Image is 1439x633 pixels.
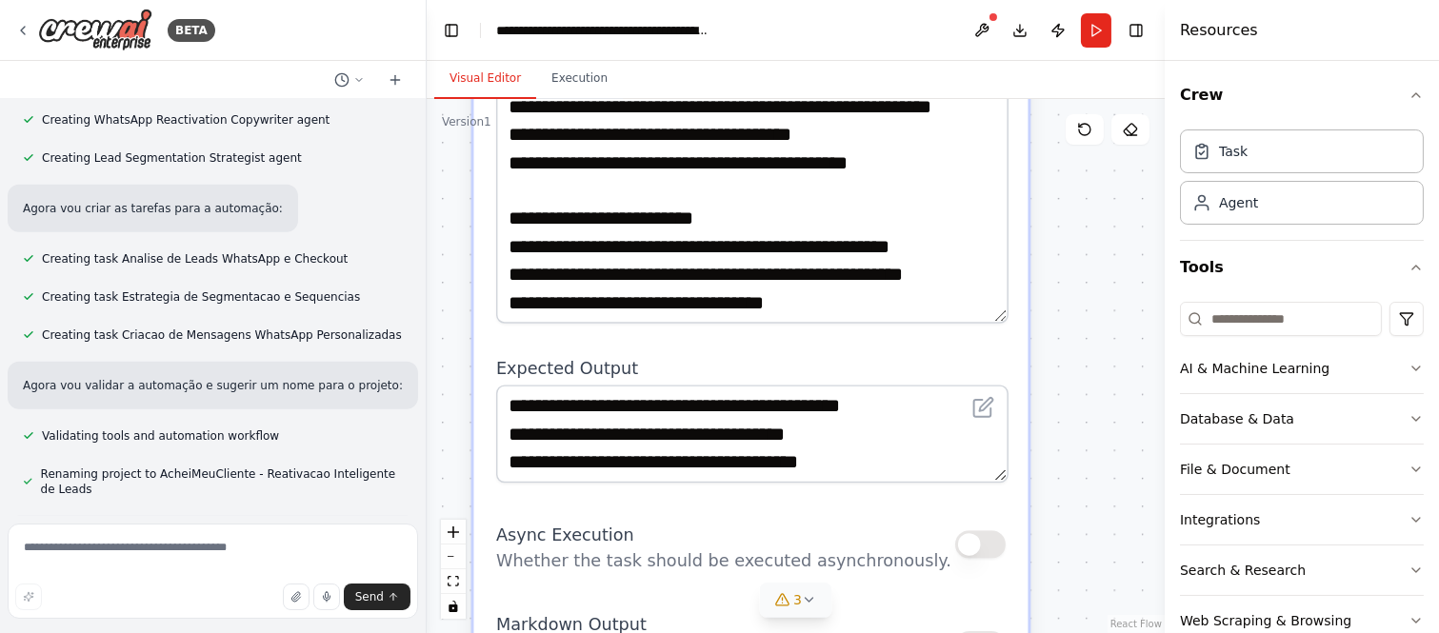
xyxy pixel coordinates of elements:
button: 3 [759,583,832,618]
p: Agora vou criar as tarefas para a automação: [23,200,283,217]
button: Crew [1180,69,1424,122]
span: Send [355,589,384,604]
button: Tools [1180,241,1424,294]
button: Switch to previous chat [327,69,372,91]
div: Agent [1219,193,1258,212]
button: Visual Editor [434,59,536,99]
button: Open in editor [967,390,1000,424]
button: AI & Machine Learning [1180,344,1424,393]
button: Execution [536,59,623,99]
div: Task [1219,142,1248,161]
div: Search & Research [1180,561,1306,580]
div: React Flow controls [441,520,466,619]
span: Creating WhatsApp Reactivation Copywriter agent [42,112,330,128]
div: File & Document [1180,460,1290,479]
button: File & Document [1180,445,1424,494]
span: Renaming project to AcheiMeuCliente - Reativacao Inteligente de Leads [41,466,403,497]
a: React Flow attribution [1110,619,1162,629]
button: Integrations [1180,495,1424,544]
img: Logo [38,9,152,51]
div: Version 1 [442,114,491,129]
div: Web Scraping & Browsing [1180,611,1351,630]
button: Database & Data [1180,394,1424,444]
p: Whether the task should be executed asynchronously. [496,550,951,573]
div: BETA [168,19,215,42]
button: Upload files [283,584,310,610]
button: Improve this prompt [15,584,42,610]
button: fit view [441,569,466,594]
button: zoom in [441,520,466,544]
div: Database & Data [1180,409,1294,428]
button: Send [344,584,410,610]
div: AI & Machine Learning [1180,359,1329,378]
label: Expected Output [496,357,1006,380]
button: Hide left sidebar [438,17,465,44]
span: Creating Lead Segmentation Strategist agent [42,150,302,166]
nav: breadcrumb [496,21,710,40]
div: Crew [1180,122,1424,240]
button: toggle interactivity [441,594,466,619]
span: Creating task Analise de Leads WhatsApp e Checkout [42,251,348,267]
span: Creating task Criacao de Mensagens WhatsApp Personalizadas [42,327,402,343]
span: Validating tools and automation workflow [42,428,279,444]
span: Async Execution [496,524,634,544]
div: Integrations [1180,510,1260,529]
button: Click to speak your automation idea [313,584,340,610]
button: Start a new chat [380,69,410,91]
p: Agora vou validar a automação e sugerir um nome para o projeto: [23,377,403,394]
h4: Resources [1180,19,1258,42]
button: zoom out [441,544,466,569]
button: Search & Research [1180,545,1424,595]
span: Creating task Estrategia de Segmentacao e Sequencias [42,289,360,305]
span: 3 [793,590,802,609]
button: Hide right sidebar [1123,17,1149,44]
